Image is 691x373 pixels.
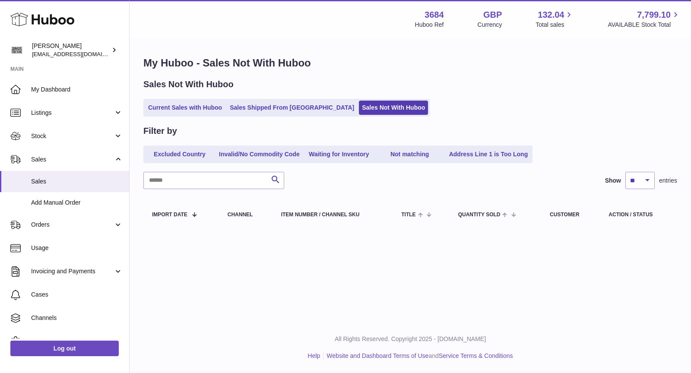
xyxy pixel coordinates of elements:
span: Total sales [536,21,574,29]
a: Excluded Country [145,147,214,161]
a: Waiting for Inventory [304,147,374,161]
span: Stock [31,132,114,140]
span: Import date [152,212,187,218]
div: Channel [228,212,264,218]
a: Service Terms & Conditions [439,352,513,359]
span: Invoicing and Payments [31,267,114,275]
a: Sales Shipped From [GEOGRAPHIC_DATA] [227,101,357,115]
span: Orders [31,221,114,229]
div: Currency [478,21,502,29]
span: Cases [31,291,123,299]
span: Sales [31,155,114,164]
span: Usage [31,244,123,252]
span: Channels [31,314,123,322]
label: Show [605,177,621,185]
a: Sales Not With Huboo [359,101,428,115]
span: 7,799.10 [637,9,671,21]
a: 132.04 Total sales [536,9,574,29]
a: Address Line 1 is Too Long [446,147,531,161]
span: [EMAIL_ADDRESS][DOMAIN_NAME] [32,51,127,57]
h1: My Huboo - Sales Not With Huboo [143,56,677,70]
a: Help [308,352,320,359]
span: AVAILABLE Stock Total [608,21,681,29]
h2: Sales Not With Huboo [143,79,234,90]
div: Huboo Ref [415,21,444,29]
span: Sales [31,177,123,186]
span: My Dashboard [31,85,123,94]
h2: Filter by [143,125,177,137]
span: entries [659,177,677,185]
a: Not matching [375,147,444,161]
span: Quantity Sold [458,212,501,218]
div: Action / Status [609,212,669,218]
div: [PERSON_NAME] [32,42,110,58]
div: Customer [550,212,591,218]
span: Title [401,212,415,218]
strong: 3684 [425,9,444,21]
p: All Rights Reserved. Copyright 2025 - [DOMAIN_NAME] [136,335,684,343]
a: Invalid/No Commodity Code [216,147,303,161]
span: Listings [31,109,114,117]
span: 132.04 [538,9,564,21]
img: theinternationalventure@gmail.com [10,44,23,57]
a: 7,799.10 AVAILABLE Stock Total [608,9,681,29]
span: Settings [31,337,123,345]
a: Current Sales with Huboo [145,101,225,115]
span: Add Manual Order [31,199,123,207]
div: Item Number / Channel SKU [281,212,384,218]
strong: GBP [483,9,502,21]
a: Log out [10,341,119,356]
a: Website and Dashboard Terms of Use [326,352,428,359]
li: and [323,352,513,360]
